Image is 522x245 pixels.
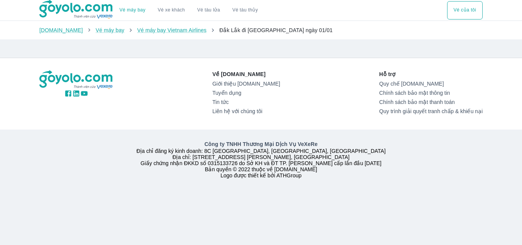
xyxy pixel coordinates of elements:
[379,99,483,105] a: Chính sách bảo mật thanh toán
[219,27,332,33] span: Đắk Lắk đi [GEOGRAPHIC_DATA] ngày 01/01
[379,108,483,114] a: Quy trình giải quyết tranh chấp & khiếu nại
[120,7,146,13] a: Vé máy bay
[212,90,280,96] a: Tuyển dụng
[212,108,280,114] a: Liên hệ với chúng tôi
[379,90,483,96] a: Chính sách bảo mật thông tin
[35,140,487,178] div: Địa chỉ đăng ký kinh doanh: 8C [GEOGRAPHIC_DATA], [GEOGRAPHIC_DATA], [GEOGRAPHIC_DATA] Địa chỉ: [...
[39,27,83,33] a: [DOMAIN_NAME]
[137,27,207,33] a: Vé máy bay Vietnam Airlines
[191,1,226,19] a: Vé tàu lửa
[39,70,113,89] img: logo
[379,81,483,87] a: Quy chế [DOMAIN_NAME]
[447,1,483,19] div: choose transportation mode
[212,99,280,105] a: Tin tức
[39,26,483,34] nav: breadcrumb
[41,140,481,148] p: Công ty TNHH Thương Mại Dịch Vụ VeXeRe
[379,70,483,78] p: Hỗ trợ
[212,81,280,87] a: Giới thiệu [DOMAIN_NAME]
[212,70,280,78] p: Về [DOMAIN_NAME]
[447,1,483,19] button: Vé của tôi
[158,7,185,13] a: Vé xe khách
[113,1,264,19] div: choose transportation mode
[226,1,264,19] button: Vé tàu thủy
[96,27,124,33] a: Vé máy bay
